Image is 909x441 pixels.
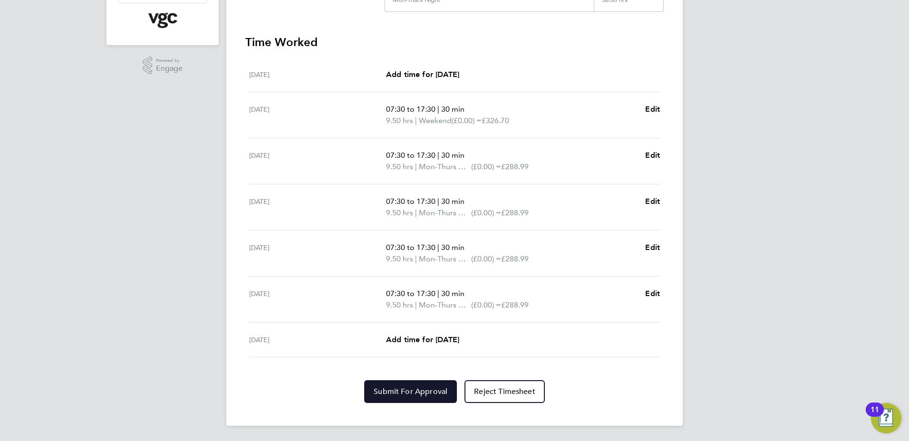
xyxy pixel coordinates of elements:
span: | [437,105,439,114]
span: Edit [645,105,660,114]
div: [DATE] [249,288,386,311]
span: Edit [645,289,660,298]
span: 30 min [441,289,464,298]
a: Edit [645,104,660,115]
span: Mon-Thurs Night [419,253,471,265]
span: Add time for [DATE] [386,70,459,79]
span: | [437,151,439,160]
div: [DATE] [249,196,386,219]
span: Mon-Thurs Night [419,161,471,173]
span: £288.99 [501,254,529,263]
span: Mon-Thurs Night [419,207,471,219]
span: | [415,300,417,309]
span: Edit [645,243,660,252]
a: Powered byEngage [143,57,183,75]
span: Powered by [156,57,183,65]
button: Submit For Approval [364,380,457,403]
span: 07:30 to 17:30 [386,197,435,206]
span: 07:30 to 17:30 [386,151,435,160]
span: (£0.00) = [471,300,501,309]
span: Submit For Approval [374,387,447,396]
span: Mon-Thurs Night [419,299,471,311]
a: Edit [645,196,660,207]
span: 9.50 hrs [386,300,413,309]
span: | [415,254,417,263]
img: vgcgroup-logo-retina.png [148,13,177,28]
a: Edit [645,288,660,299]
span: | [437,197,439,206]
h3: Time Worked [245,35,664,50]
span: 30 min [441,243,464,252]
div: [DATE] [249,334,386,345]
div: [DATE] [249,150,386,173]
span: | [415,208,417,217]
span: | [437,243,439,252]
a: Go to home page [118,13,207,28]
span: Edit [645,197,660,206]
span: (£0.00) = [471,162,501,171]
a: Add time for [DATE] [386,334,459,345]
span: £288.99 [501,208,529,217]
span: 07:30 to 17:30 [386,243,435,252]
span: (£0.00) = [471,208,501,217]
button: Reject Timesheet [464,380,545,403]
span: £288.99 [501,300,529,309]
span: £326.70 [482,116,509,125]
span: 9.50 hrs [386,116,413,125]
span: (£0.00) = [452,116,482,125]
span: 30 min [441,151,464,160]
span: 07:30 to 17:30 [386,289,435,298]
span: Engage [156,65,183,73]
span: Reject Timesheet [474,387,535,396]
div: 11 [870,410,879,422]
span: £288.99 [501,162,529,171]
a: Edit [645,150,660,161]
span: | [415,116,417,125]
span: Add time for [DATE] [386,335,459,344]
a: Edit [645,242,660,253]
span: 30 min [441,105,464,114]
span: | [437,289,439,298]
span: 07:30 to 17:30 [386,105,435,114]
span: Edit [645,151,660,160]
div: [DATE] [249,242,386,265]
div: [DATE] [249,104,386,126]
span: (£0.00) = [471,254,501,263]
span: 9.50 hrs [386,162,413,171]
span: 9.50 hrs [386,208,413,217]
span: 30 min [441,197,464,206]
a: Add time for [DATE] [386,69,459,80]
button: Open Resource Center, 11 new notifications [871,403,901,433]
span: Weekend [419,115,452,126]
span: | [415,162,417,171]
div: [DATE] [249,69,386,80]
span: 9.50 hrs [386,254,413,263]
